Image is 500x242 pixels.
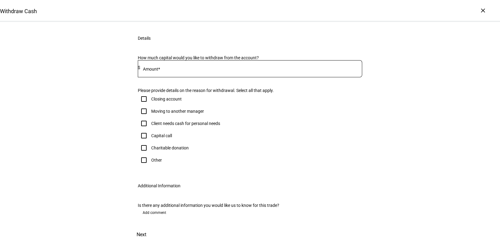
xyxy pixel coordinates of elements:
[128,227,155,242] button: Next
[151,97,182,101] div: Closing account
[138,88,362,93] div: Please provide details on the reason for withdrawal. Select all that apply.
[143,208,166,218] span: Add comment
[138,55,362,60] div: How much capital would you like to withdraw from the account?
[138,203,362,208] div: Is there any additional information you would like us to know for this trade?
[151,121,220,126] div: Client needs cash for personal needs
[478,5,488,15] div: ×
[143,67,160,71] mat-label: Amount*
[138,36,151,41] div: Details
[137,227,146,242] span: Next
[138,183,180,188] div: Additional Information
[138,65,140,70] span: $
[151,109,204,114] div: Moving to another manager
[138,208,171,218] button: Add comment
[151,145,189,150] div: Charitable donation
[151,158,162,163] div: Other
[151,133,172,138] div: Capital call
